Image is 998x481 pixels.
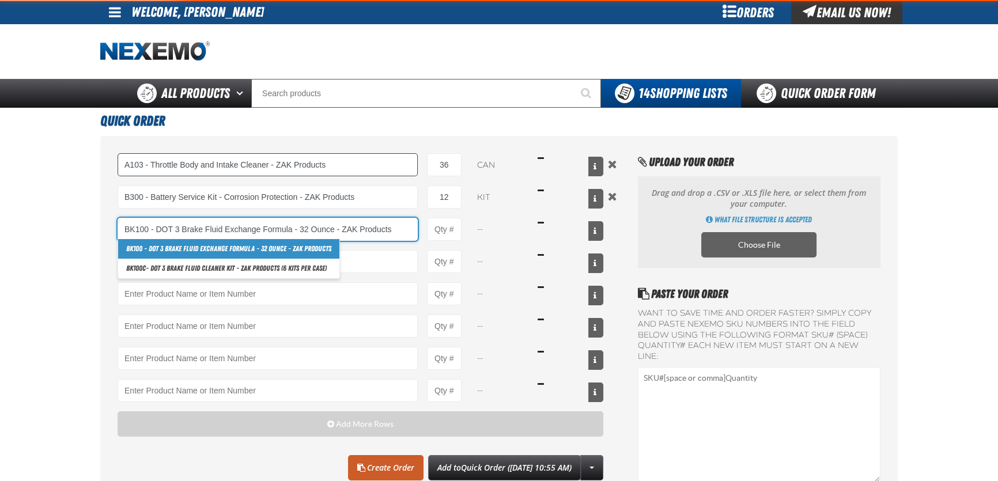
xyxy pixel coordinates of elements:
button: Open All Products pages [232,79,251,108]
select: Unit [471,153,528,176]
a: BK100 - DOT 3 Brake Fluid Exchange Formula - 32 Ounce - ZAK Products [118,239,339,259]
: Product [118,315,418,338]
button: View All Prices [588,382,603,402]
h2: Upload Your Order [638,153,880,171]
img: Nexemo logo [100,41,210,62]
button: Remove the current row [606,158,619,171]
button: View All Prices [588,253,603,273]
span: All Products [161,83,230,104]
: Product [118,282,418,305]
label: Choose CSV, XLSX or ODS file to import multiple products. Opens a popup [701,232,816,257]
: Product [118,347,418,370]
button: Remove the current row [606,190,619,203]
input: Product [118,218,418,241]
label: Want to save time and order faster? Simply copy and paste NEXEMO SKU numbers into the field below... [638,308,880,362]
span: Shopping Lists [638,85,727,101]
input: Product [118,185,418,209]
button: You have 14 Shopping Lists. Open to view details [601,79,741,108]
a: Quick Order Form [741,79,897,108]
a: BK100C- DOT 3 Brake Fluid Cleaner Kit - ZAK Products (6 Kits per Case) [118,259,339,278]
strong: BK100C [126,264,146,272]
input: Product Quantity [427,315,462,338]
button: View All Prices [588,189,603,209]
a: Home [100,41,210,62]
button: View All Prices [588,286,603,305]
input: Product [118,153,418,176]
a: Create Order [348,455,424,480]
input: Product Quantity [427,185,462,209]
span: Quick Order [100,113,165,129]
span: Add to [437,462,572,473]
input: Product Quantity [427,153,462,176]
input: Product Quantity [427,218,462,241]
select: Unit [471,185,528,209]
button: View All Prices [588,350,603,370]
p: Drag and drop a .CSV or .XLS file here, or select them from your computer. [649,188,869,210]
button: Add toQuick Order ([DATE] 10:55 AM) [428,455,581,480]
button: Start Searching [572,79,601,108]
h2: Paste Your Order [638,285,880,302]
: Product [118,379,418,402]
input: Product Quantity [427,282,462,305]
span: Add More Rows [336,419,394,429]
a: Get Directions of how to import multiple products using an CSV, XLSX or ODS file. Opens a popup [706,214,812,225]
button: View All Prices [588,157,603,176]
input: Search [251,79,601,108]
a: More Actions [580,455,603,480]
input: Product Quantity [427,250,462,273]
strong: 14 [638,85,650,101]
button: View All Prices [588,221,603,241]
span: Quick Order ([DATE] 10:55 AM) [461,462,572,473]
button: View All Prices [588,318,603,338]
input: Product Quantity [427,379,462,402]
input: Product Quantity [427,347,462,370]
button: Add More Rows [118,411,603,437]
